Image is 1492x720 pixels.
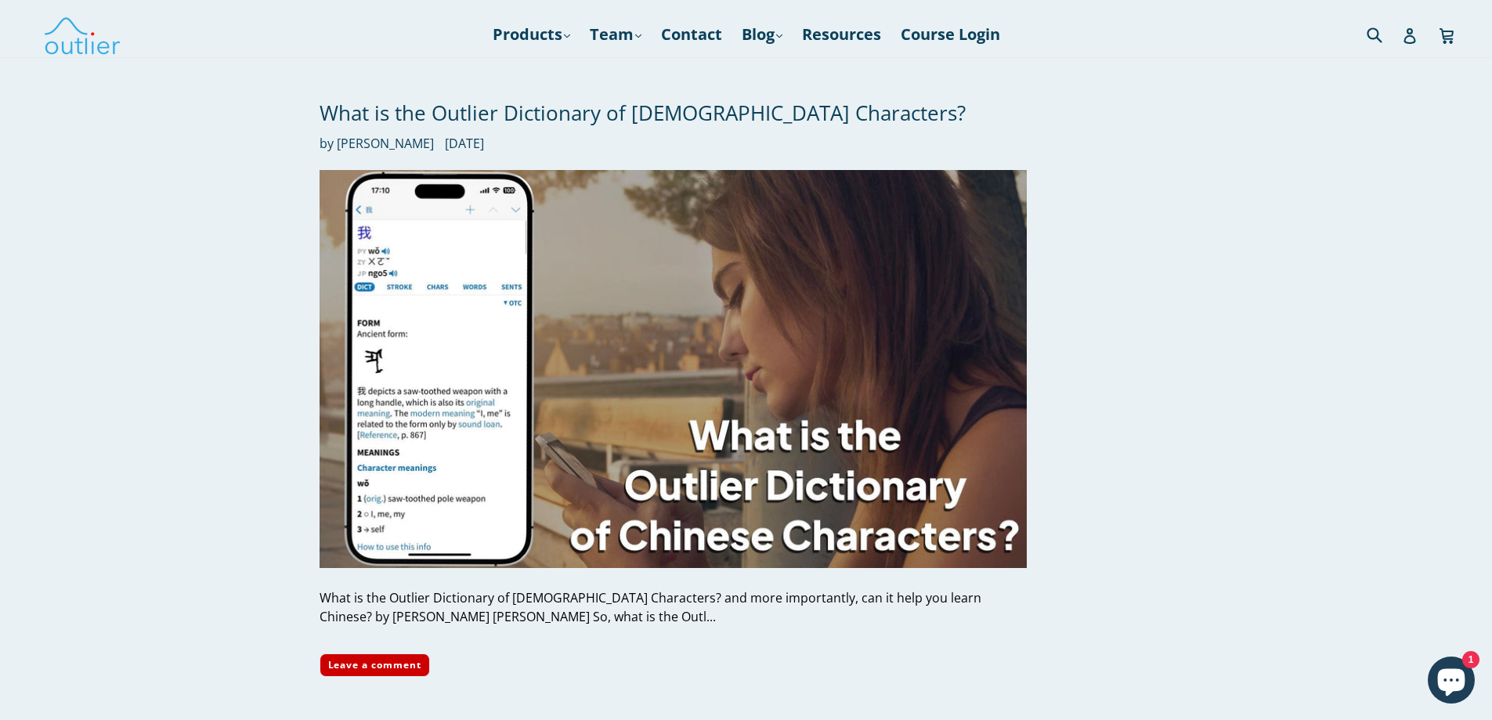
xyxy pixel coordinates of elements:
img: Outlier Linguistics [43,12,121,57]
a: Team [582,20,649,49]
a: What is the Outlier Dictionary of [DEMOGRAPHIC_DATA] Characters? [320,99,966,127]
time: [DATE] [445,135,484,152]
input: Search [1363,18,1406,50]
div: What is the Outlier Dictionary of [DEMOGRAPHIC_DATA] Characters? and more importantly, can it hel... [320,588,1027,626]
span: by [PERSON_NAME] [320,134,434,153]
a: Contact [653,20,730,49]
a: Leave a comment [320,653,430,677]
a: Resources [794,20,889,49]
a: Products [485,20,578,49]
a: Course Login [893,20,1008,49]
img: What is the Outlier Dictionary of Chinese Characters? [320,170,1027,568]
a: Blog [734,20,790,49]
inbox-online-store-chat: Shopify online store chat [1423,657,1479,707]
